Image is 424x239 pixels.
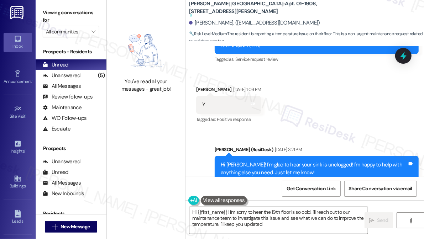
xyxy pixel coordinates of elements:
textarea: Hi {{first_name}}! I'm sorry to hear the 19th floor is so cold. I'll reach out to our maintenance... [189,207,368,234]
label: Viewing conversations for [43,7,99,26]
a: Leads [4,208,32,227]
div: Hi [PERSON_NAME]! I'm glad to hear your sink is unclogged! I'm happy to help with anything else y... [221,161,407,176]
img: empty-state [115,26,177,74]
div: Tagged as: [215,54,419,64]
button: Send [365,212,393,228]
div: [DATE] 1:09 PM [232,86,261,93]
span: Share Conversation via email [349,185,412,192]
span: Service request review [235,56,278,62]
span: • [26,113,27,118]
img: ResiDesk Logo [10,6,25,19]
div: Prospects [36,145,106,152]
i:  [91,29,95,34]
div: You've read all your messages - great job! [115,78,177,93]
div: [PERSON_NAME] [196,86,261,96]
a: Insights • [4,138,32,157]
span: • [32,78,33,83]
div: Unanswered [43,72,80,79]
a: Inbox [4,33,32,52]
div: New Inbounds [43,190,84,197]
i:  [369,218,374,223]
input: All communities [46,26,88,37]
div: Y [202,101,205,108]
button: Get Conversation Link [282,181,340,197]
div: Unread [43,169,68,176]
span: Send [377,217,388,224]
span: New Message [61,223,90,230]
button: Share Conversation via email [344,181,417,197]
div: [DATE] 3:21 PM [273,146,302,153]
div: All Messages [43,179,81,187]
div: Unanswered [43,158,80,165]
div: All Messages [43,83,81,90]
div: (5) [96,70,106,81]
span: : The resident is reporting a temperature issue on their floor. This is a non-urgent maintenance ... [189,30,424,46]
div: [PERSON_NAME]. ([EMAIL_ADDRESS][DOMAIN_NAME]) [189,19,320,27]
i:  [408,218,413,223]
div: Escalate [43,125,70,133]
i:  [52,224,58,230]
div: [PERSON_NAME] (ResiDesk) [215,146,419,156]
div: Unread [43,61,68,69]
span: Get Conversation Link [287,185,336,192]
div: Review follow-ups [43,93,93,101]
div: Tagged as: [196,114,261,124]
span: • [25,148,26,153]
strong: 🔧 Risk Level: Medium [189,31,227,37]
div: WO Follow-ups [43,115,87,122]
span: Positive response [217,116,251,122]
div: Maintenance [43,104,82,111]
div: Residents [36,210,106,217]
a: Site Visit • [4,103,32,122]
a: Buildings [4,172,32,192]
div: Prospects + Residents [36,48,106,55]
button: New Message [45,221,98,233]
